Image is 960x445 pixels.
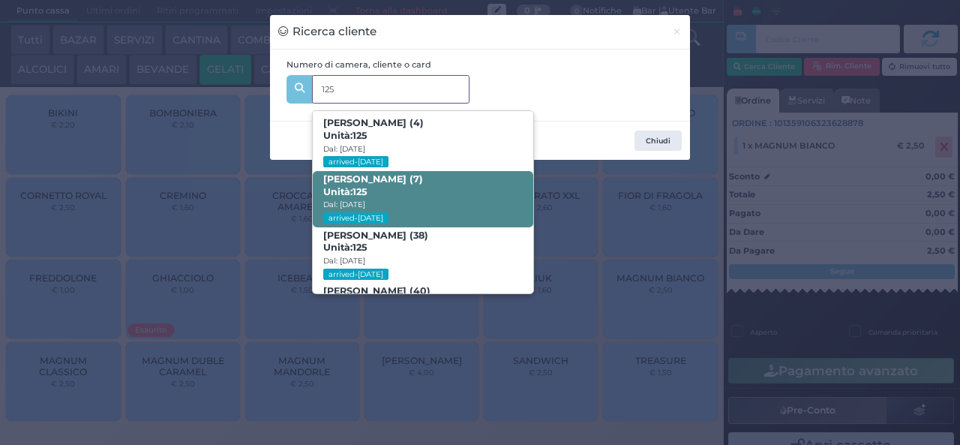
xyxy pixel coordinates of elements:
[323,269,388,280] small: arrived-[DATE]
[323,117,424,141] b: [PERSON_NAME] (4)
[312,75,469,104] input: Es. 'Mario Rossi', '220' o '108123234234'
[323,130,367,143] span: Unità:
[352,242,367,253] strong: 125
[323,173,423,197] b: [PERSON_NAME] (7)
[323,186,367,199] span: Unità:
[634,131,682,152] button: Chiudi
[286,59,431,71] label: Numero di camera, cliente o card
[323,242,367,254] span: Unità:
[278,23,376,41] h3: Ricerca cliente
[323,285,430,309] b: [PERSON_NAME] (40)
[664,15,690,49] button: Chiudi
[352,130,367,141] strong: 125
[323,212,388,224] small: arrived-[DATE]
[352,186,367,197] strong: 125
[323,256,365,266] small: Dal: [DATE]
[323,200,365,209] small: Dal: [DATE]
[323,230,428,254] b: [PERSON_NAME] (38)
[323,144,365,154] small: Dal: [DATE]
[672,23,682,40] span: ×
[323,156,388,167] small: arrived-[DATE]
